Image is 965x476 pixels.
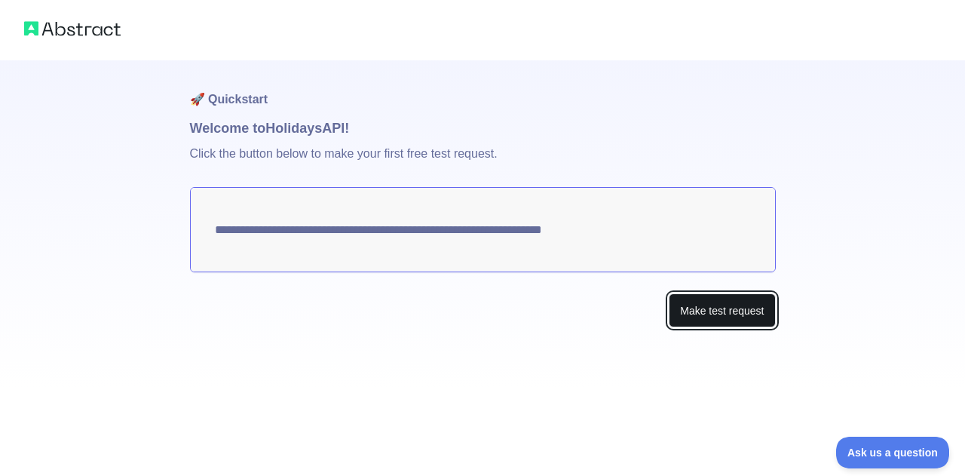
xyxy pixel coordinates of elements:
[24,18,121,39] img: Abstract logo
[190,139,776,187] p: Click the button below to make your first free test request.
[836,437,950,468] iframe: Toggle Customer Support
[190,118,776,139] h1: Welcome to Holidays API!
[190,60,776,118] h1: 🚀 Quickstart
[669,293,775,327] button: Make test request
